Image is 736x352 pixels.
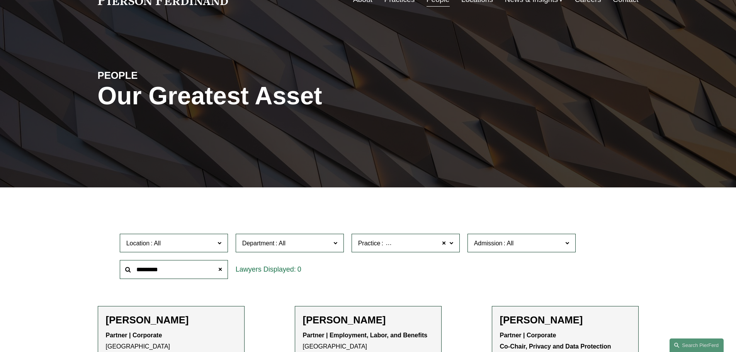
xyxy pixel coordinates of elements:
[500,314,631,326] h2: [PERSON_NAME]
[98,82,458,110] h1: Our Greatest Asset
[106,314,236,326] h2: [PERSON_NAME]
[500,332,611,350] strong: Partner | Corporate Co-Chair, Privacy and Data Protection
[98,69,233,82] h4: PEOPLE
[474,240,503,247] span: Admission
[358,240,381,247] span: Practice
[303,314,433,326] h2: [PERSON_NAME]
[297,265,301,273] span: 0
[126,240,150,247] span: Location
[384,238,454,248] span: Commercial Transactions
[106,332,162,338] strong: Partner | Corporate
[670,338,724,352] a: Search this site
[242,240,275,247] span: Department
[303,332,428,338] strong: Partner | Employment, Labor, and Benefits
